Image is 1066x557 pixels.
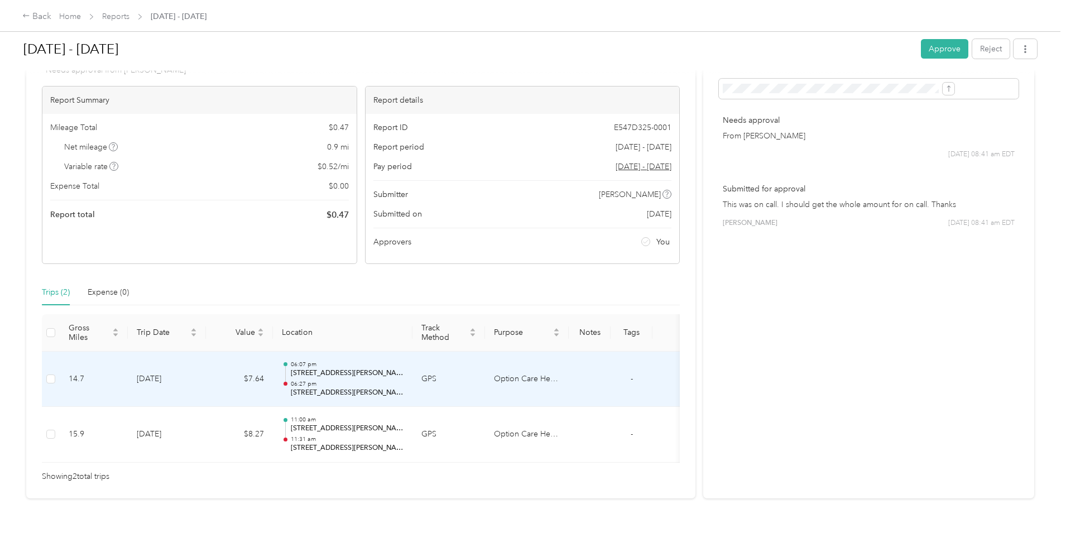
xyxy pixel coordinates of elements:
p: Needs approval [723,114,1015,126]
span: You [656,236,670,248]
div: Report details [366,87,680,114]
td: Option Care Health [485,352,569,407]
span: Expense Total [50,180,99,192]
span: caret-up [190,326,197,333]
p: 06:27 pm [291,380,404,388]
span: - [631,429,633,439]
td: $7.64 [206,352,273,407]
td: GPS [412,407,485,463]
p: This was on call. I should get the whole amount for on call. Thanks [723,199,1015,210]
iframe: Everlance-gr Chat Button Frame [1003,494,1066,557]
span: Report total [50,209,95,220]
span: [DATE] [647,208,671,220]
span: $ 0.52 / mi [318,161,349,172]
span: Submitter [373,189,408,200]
div: Expense (0) [88,286,129,299]
span: caret-down [469,332,476,338]
span: Showing 2 total trips [42,470,109,483]
span: Variable rate [64,161,119,172]
span: caret-down [257,332,264,338]
th: Notes [569,314,611,352]
span: Net mileage [64,141,118,153]
span: caret-down [553,332,560,338]
a: Reports [102,12,129,21]
span: Submitted on [373,208,422,220]
span: Value [215,328,255,337]
span: Pay period [373,161,412,172]
p: [STREET_ADDRESS][PERSON_NAME] [291,424,404,434]
span: [PERSON_NAME] [599,189,661,200]
span: caret-up [469,326,476,333]
span: [DATE] - [DATE] [616,141,671,153]
p: Submitted for approval [723,183,1015,195]
span: Purpose [494,328,551,337]
button: Approve [921,39,968,59]
span: $ 0.47 [329,122,349,133]
td: [DATE] [128,352,206,407]
span: Trip Date [137,328,188,337]
span: Gross Miles [69,323,110,342]
span: [DATE] 08:41 am EDT [948,150,1015,160]
p: [STREET_ADDRESS][PERSON_NAME] [291,368,404,378]
p: From [PERSON_NAME] [723,130,1015,142]
p: [STREET_ADDRESS][PERSON_NAME] [291,443,404,453]
span: caret-down [112,332,119,338]
h1: Sep 1 - 30, 2025 [23,36,913,63]
a: Home [59,12,81,21]
span: caret-down [190,332,197,338]
span: 0.9 mi [327,141,349,153]
span: [DATE] - [DATE] [151,11,207,22]
p: [STREET_ADDRESS][PERSON_NAME] [291,388,404,398]
p: 11:31 am [291,435,404,443]
span: Approvers [373,236,411,248]
td: 15.9 [60,407,128,463]
span: Go to pay period [616,161,671,172]
span: Report period [373,141,424,153]
td: 14.7 [60,352,128,407]
button: Reject [972,39,1010,59]
span: caret-up [257,326,264,333]
td: [DATE] [128,407,206,463]
div: Trips (2) [42,286,70,299]
span: $ 0.00 [329,180,349,192]
span: [DATE] 08:41 am EDT [948,218,1015,228]
th: Location [273,314,412,352]
p: 06:07 pm [291,361,404,368]
span: $ 0.47 [326,208,349,222]
span: Mileage Total [50,122,97,133]
th: Purpose [485,314,569,352]
span: Track Method [421,323,467,342]
th: Tags [611,314,652,352]
div: Back [22,10,51,23]
th: Trip Date [128,314,206,352]
span: [PERSON_NAME] [723,218,777,228]
span: - [631,374,633,383]
span: caret-up [553,326,560,333]
div: Report Summary [42,87,357,114]
th: Value [206,314,273,352]
td: GPS [412,352,485,407]
th: Track Method [412,314,485,352]
span: E547D325-0001 [614,122,671,133]
span: caret-up [112,326,119,333]
th: Gross Miles [60,314,128,352]
span: Report ID [373,122,408,133]
td: $8.27 [206,407,273,463]
td: Option Care Health [485,407,569,463]
p: 11:00 am [291,416,404,424]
